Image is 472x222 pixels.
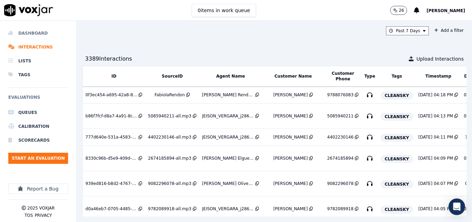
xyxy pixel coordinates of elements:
[327,134,353,140] div: 4402230146
[85,113,137,119] div: b86f7fcf-d8a7-4a91-8cc6-8bd8ec4dead8
[273,206,308,212] div: [PERSON_NAME]
[85,55,132,63] div: 3389 Interaction s
[148,113,191,119] div: 5085940211-all.mp3
[364,73,375,79] button: Type
[202,113,254,119] div: JEISON_VERGARA_j28675_CLEANSKY
[327,71,359,82] button: Customer Phone
[381,92,413,99] span: CLEANSKY
[273,156,308,161] div: [PERSON_NAME]
[148,156,191,161] div: 2674185894-all.mp3
[327,156,353,161] div: 2674185894
[327,206,353,212] div: 9782089918
[418,113,453,119] div: [DATE] 04:13 PM
[35,213,52,218] button: Privacy
[85,134,137,140] div: 777d640e-531a-4583-b29e-f6cb0b3783ef
[216,73,245,79] button: Agent Name
[202,206,254,212] div: JEISON_VERGARA_j28675_CLEANSKY
[202,134,254,140] div: JEISON_VERGARA_j28675_CLEANSKY
[327,113,353,119] div: 5085940211
[202,181,254,186] div: [PERSON_NAME] Oliveros_f25264_CLEANSKY
[418,181,453,186] div: [DATE] 04:07 PM
[85,156,137,161] div: 8330c96b-d5e9-409d-8fb3-0b606f6840bd
[399,8,404,13] p: 26
[8,133,68,147] a: Scorecards
[390,6,414,15] button: 26
[148,206,191,212] div: 9782089918-all.mp3
[4,4,53,16] img: voxjar logo
[148,181,191,186] div: 9082296078-all.mp3
[274,73,312,79] button: Customer Name
[426,6,472,15] button: [PERSON_NAME]
[8,184,68,194] button: Report a Bug
[418,134,453,140] div: [DATE] 04:11 PM
[409,55,464,62] button: Upload Interactions
[85,92,137,98] div: 0f3ec454-a695-42a8-81c4-34496f9dadba
[381,134,413,142] span: CLEANSKY
[381,206,413,213] span: CLEANSKY
[8,153,68,164] button: Start an Evaluation
[381,180,413,188] span: CLEANSKY
[425,73,451,79] button: Timestamp
[426,8,465,13] span: [PERSON_NAME]
[85,206,137,212] div: d0a46eb7-0705-4485-a291-d105b6f4914c
[381,113,413,121] span: CLEANSKY
[202,92,254,98] div: [PERSON_NAME] Rendon_f27222_CLEANSKY
[112,73,116,79] button: ID
[381,155,413,163] span: CLEANSKY
[418,156,453,161] div: [DATE] 04:09 PM
[8,93,68,106] h6: Evaluations
[418,92,453,98] div: [DATE] 04:18 PM
[386,26,429,35] button: Past 7 Days
[27,205,55,211] p: 2025 Voxjar
[418,206,453,212] div: [DATE] 04:05 PM
[25,213,33,218] button: TOS
[327,181,353,186] div: 9082296078
[8,119,68,133] a: Calibration
[273,113,308,119] div: [PERSON_NAME]
[273,181,308,186] div: [PERSON_NAME]
[449,198,465,215] div: Open Intercom Messenger
[273,92,308,98] div: [PERSON_NAME]
[390,6,407,15] button: 26
[327,92,353,98] div: 9788076083
[273,134,308,140] div: [PERSON_NAME]
[154,92,185,98] div: FabiolaRendon
[8,68,68,82] a: Tags
[85,181,137,186] div: 939ed816-b8d2-4767-bad2-7be7315fc3f8
[416,55,464,62] span: Upload Interactions
[391,73,402,79] button: Tags
[8,40,68,54] a: Interactions
[8,54,68,68] a: Lists
[192,4,256,17] button: 0items in work queue
[432,26,466,35] button: Add a filter
[148,134,191,140] div: 4402230146-all.mp3
[8,106,68,119] a: Queues
[8,26,68,40] a: Dashboard
[162,73,183,79] button: SourceID
[202,156,254,161] div: [PERSON_NAME] Elguedo_c13920_CLEANSKY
